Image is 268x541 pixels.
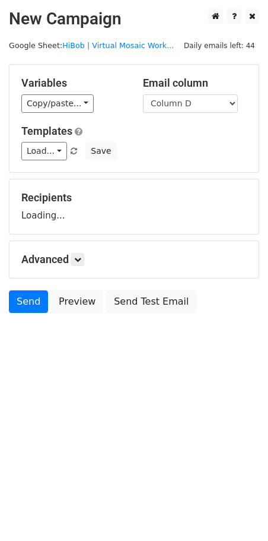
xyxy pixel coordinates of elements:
a: Load... [21,142,67,160]
h5: Email column [143,77,247,90]
a: Daily emails left: 44 [180,41,259,50]
span: Daily emails left: 44 [180,39,259,52]
a: Send Test Email [106,290,196,313]
h5: Advanced [21,253,247,266]
a: HiBob | Virtual Mosaic Work... [62,41,174,50]
a: Copy/paste... [21,94,94,113]
a: Send [9,290,48,313]
div: Loading... [21,191,247,222]
h2: New Campaign [9,9,259,29]
a: Templates [21,125,72,137]
h5: Recipients [21,191,247,204]
small: Google Sheet: [9,41,174,50]
button: Save [85,142,116,160]
a: Preview [51,290,103,313]
h5: Variables [21,77,125,90]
